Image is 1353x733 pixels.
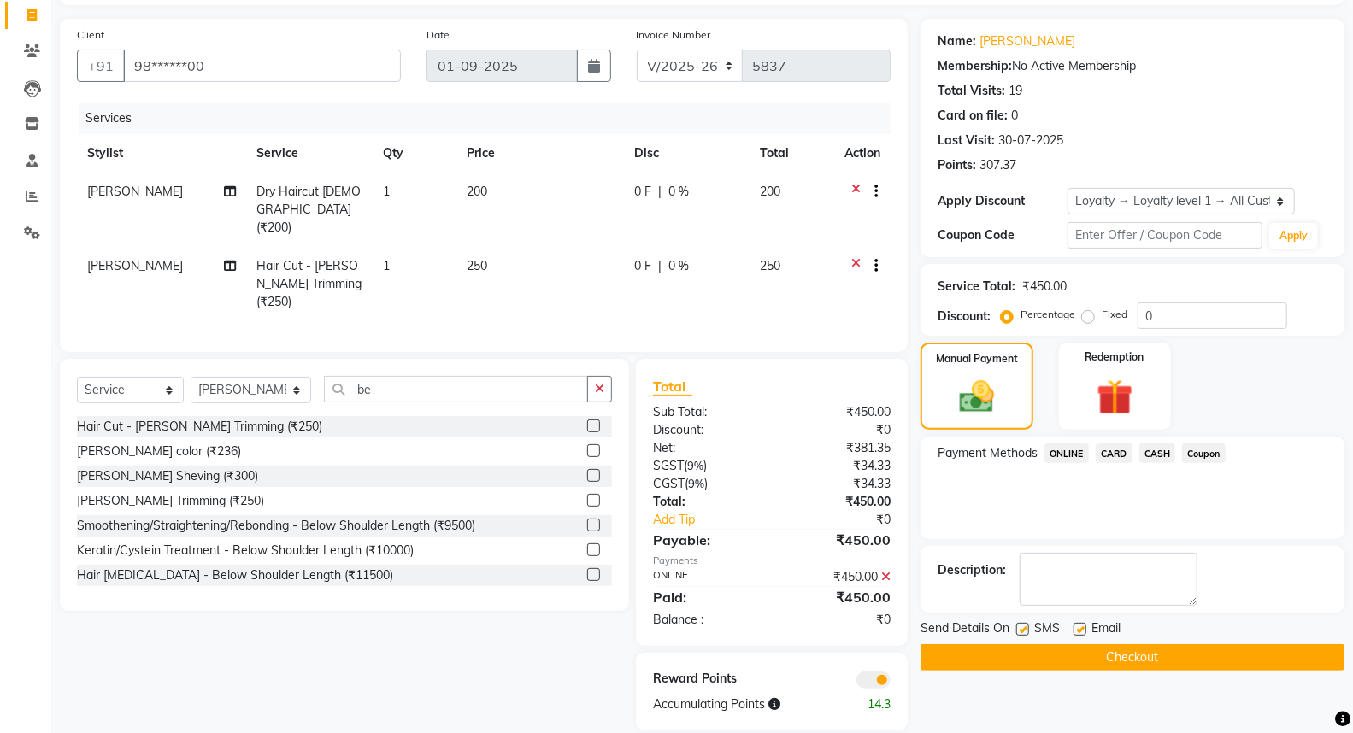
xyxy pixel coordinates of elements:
[653,554,891,568] div: Payments
[658,183,662,201] span: |
[1011,107,1018,125] div: 0
[979,156,1016,174] div: 307.37
[772,611,903,629] div: ₹0
[640,530,772,550] div: Payable:
[772,493,903,511] div: ₹450.00
[921,619,1009,641] span: Send Details On
[938,107,1008,125] div: Card on file:
[668,257,689,275] span: 0 %
[653,378,692,396] span: Total
[246,134,373,173] th: Service
[256,258,362,309] span: Hair Cut - [PERSON_NAME] Trimming (₹250)
[426,27,450,43] label: Date
[624,134,750,173] th: Disc
[938,226,1068,244] div: Coupon Code
[383,184,390,199] span: 1
[834,134,891,173] th: Action
[1034,619,1060,641] span: SMS
[772,421,903,439] div: ₹0
[456,134,624,173] th: Price
[760,258,780,273] span: 250
[77,27,104,43] label: Client
[77,542,414,560] div: Keratin/Cystein Treatment - Below Shoulder Length (₹10000)
[256,184,361,235] span: Dry Haircut [DEMOGRAPHIC_DATA] (₹200)
[921,644,1344,671] button: Checkout
[938,192,1068,210] div: Apply Discount
[938,82,1005,100] div: Total Visits:
[760,184,780,199] span: 200
[87,184,183,199] span: [PERSON_NAME]
[123,50,401,82] input: Search by Name/Mobile/Email/Code
[772,568,903,586] div: ₹450.00
[1139,443,1176,463] span: CASH
[1269,223,1318,249] button: Apply
[772,403,903,421] div: ₹450.00
[640,568,772,586] div: ONLINE
[998,132,1063,150] div: 30-07-2025
[938,561,1006,579] div: Description:
[640,493,772,511] div: Total:
[949,377,1005,417] img: _cash.svg
[467,184,487,199] span: 200
[383,258,390,273] span: 1
[1068,222,1262,249] input: Enter Offer / Coupon Code
[640,611,772,629] div: Balance :
[979,32,1075,50] a: [PERSON_NAME]
[637,27,711,43] label: Invoice Number
[77,467,258,485] div: [PERSON_NAME] Sheving (₹300)
[324,376,588,402] input: Search or Scan
[772,475,903,493] div: ₹34.33
[1044,443,1089,463] span: ONLINE
[936,351,1018,366] label: Manual Payment
[1009,82,1022,100] div: 19
[77,134,246,173] th: Stylist
[772,587,903,607] div: ₹450.00
[640,587,772,607] div: Paid:
[838,695,903,713] div: 14.3
[772,439,903,457] div: ₹381.35
[77,492,264,510] div: [PERSON_NAME] Trimming (₹250)
[640,695,838,713] div: Accumulating Points
[668,183,689,201] span: 0 %
[750,134,834,173] th: Total
[938,57,1327,75] div: No Active Membership
[77,566,393,584] div: Hair [MEDICAL_DATA] - Below Shoulder Length (₹11500)
[772,530,903,550] div: ₹450.00
[938,32,976,50] div: Name:
[938,444,1038,462] span: Payment Methods
[79,103,903,134] div: Services
[640,670,772,689] div: Reward Points
[794,511,903,529] div: ₹0
[653,476,685,491] span: CGST
[77,418,322,436] div: Hair Cut - [PERSON_NAME] Trimming (₹250)
[688,477,704,490] span: 9%
[1022,278,1067,296] div: ₹450.00
[1102,307,1127,322] label: Fixed
[640,421,772,439] div: Discount:
[77,50,125,82] button: +91
[77,443,241,460] div: [PERSON_NAME] color (₹236)
[687,459,703,472] span: 9%
[640,439,772,457] div: Net:
[640,475,772,493] div: ( )
[938,57,1012,75] div: Membership:
[634,183,651,201] span: 0 F
[1182,443,1226,463] span: Coupon
[373,134,456,173] th: Qty
[1091,619,1121,641] span: Email
[634,257,651,275] span: 0 F
[1021,307,1075,322] label: Percentage
[1096,443,1132,463] span: CARD
[640,457,772,475] div: ( )
[640,403,772,421] div: Sub Total:
[77,517,475,535] div: Smoothening/Straightening/Rebonding - Below Shoulder Length (₹9500)
[938,132,995,150] div: Last Visit:
[1085,349,1144,365] label: Redemption
[772,457,903,475] div: ₹34.33
[1085,375,1144,419] img: _gift.svg
[938,308,991,325] div: Discount:
[658,257,662,275] span: |
[640,511,793,529] a: Add Tip
[653,458,684,473] span: SGST
[467,258,487,273] span: 250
